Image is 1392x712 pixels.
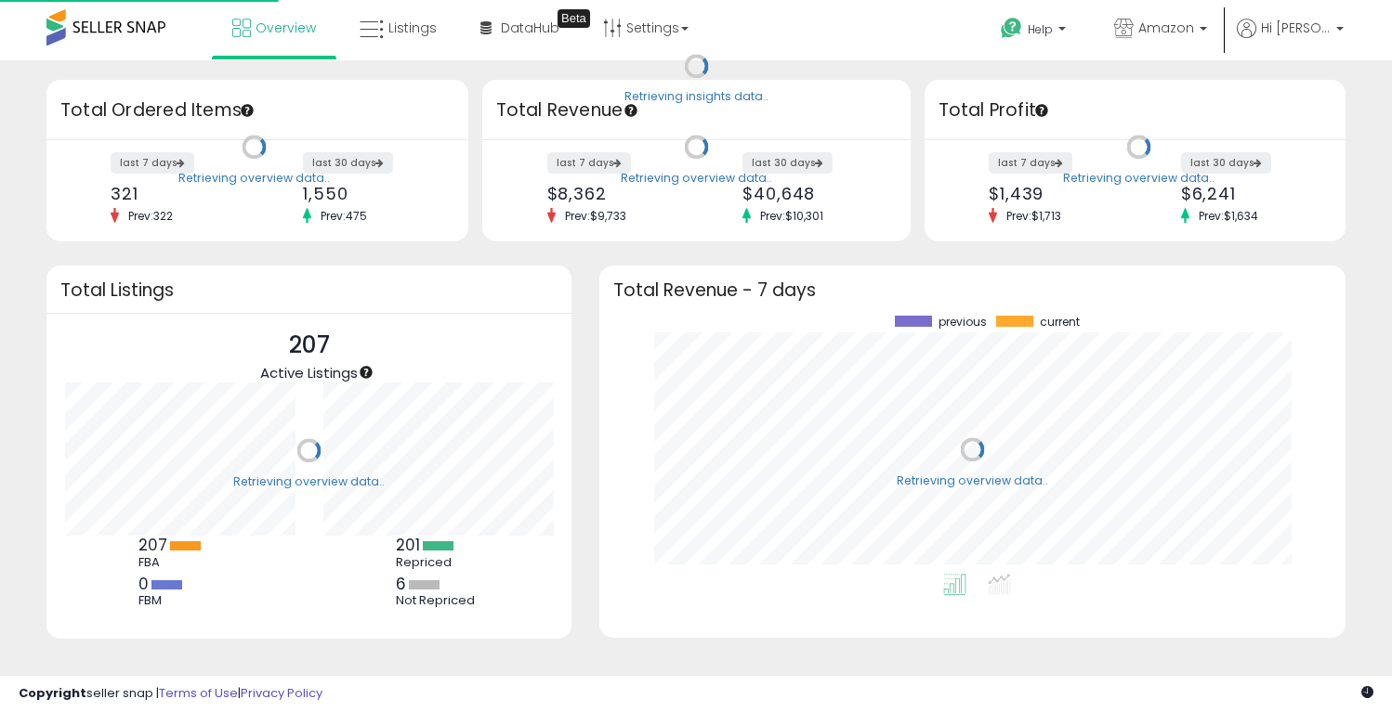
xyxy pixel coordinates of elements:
div: Retrieving overview data.. [897,473,1048,489]
i: Get Help [1000,17,1023,40]
span: Help [1028,21,1053,37]
span: Hi [PERSON_NAME] [1261,19,1331,37]
div: Tooltip anchor [558,9,590,28]
span: Listings [388,19,437,37]
span: DataHub [501,19,559,37]
div: Retrieving overview data.. [1063,170,1215,187]
div: seller snap | | [19,685,322,703]
a: Hi [PERSON_NAME] [1237,19,1344,60]
span: Amazon [1138,19,1194,37]
a: Help [986,3,1084,60]
strong: Copyright [19,684,86,702]
a: Terms of Use [159,684,238,702]
div: Retrieving overview data.. [178,170,330,187]
div: Retrieving overview data.. [233,473,385,490]
a: Privacy Policy [241,684,322,702]
div: Retrieving overview data.. [621,170,772,187]
span: Overview [256,19,316,37]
